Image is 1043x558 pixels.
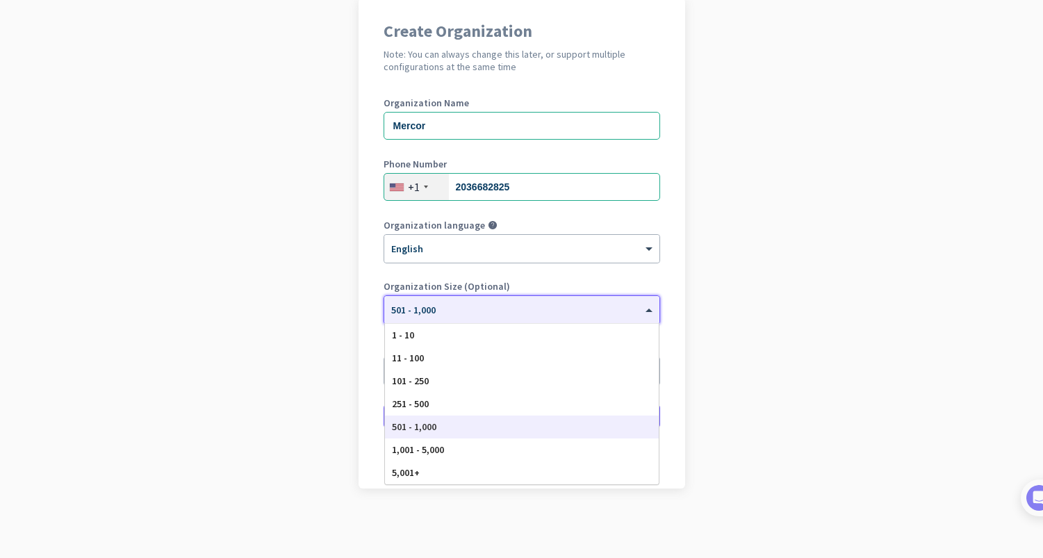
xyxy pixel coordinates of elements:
[384,454,660,463] div: Go back
[384,112,660,140] input: What is the name of your organization?
[392,443,444,456] span: 1,001 - 5,000
[384,281,660,291] label: Organization Size (Optional)
[392,397,429,410] span: 251 - 500
[488,220,498,230] i: help
[384,220,485,230] label: Organization language
[392,466,420,479] span: 5,001+
[384,48,660,73] h2: Note: You can always change this later, or support multiple configurations at the same time
[385,324,659,484] div: Options List
[392,375,429,387] span: 101 - 250
[384,343,660,352] label: Organization Time Zone
[384,23,660,40] h1: Create Organization
[408,180,420,194] div: +1
[392,329,414,341] span: 1 - 10
[384,159,660,169] label: Phone Number
[384,98,660,108] label: Organization Name
[392,420,436,433] span: 501 - 1,000
[384,404,660,429] button: Create Organization
[392,352,424,364] span: 11 - 100
[384,173,660,201] input: 201-555-0123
